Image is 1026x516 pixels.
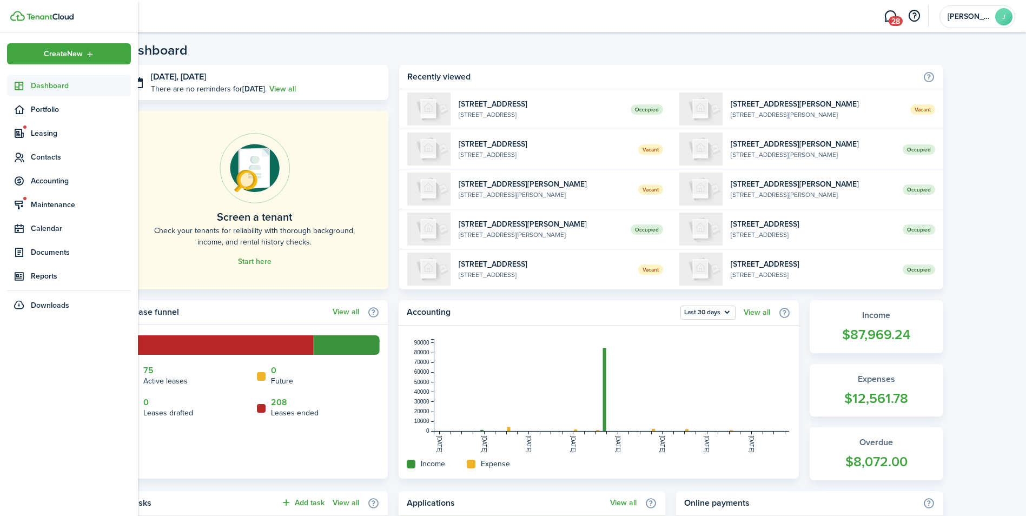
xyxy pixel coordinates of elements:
a: Overdue$8,072.00 [810,427,943,480]
a: Dashboard [7,75,131,96]
home-widget-title: Accounting [407,306,675,320]
widget-stats-count: $8,072.00 [820,452,932,472]
a: 0 [271,366,276,375]
home-widget-title: Income [421,458,445,469]
tspan: [DATE] [659,435,665,453]
widget-list-item-description: [STREET_ADDRESS][PERSON_NAME] [731,150,895,160]
img: TenantCloud [27,14,74,20]
widget-list-item-description: [STREET_ADDRESS][PERSON_NAME] [459,190,630,200]
tspan: 40000 [414,389,429,395]
home-placeholder-title: Screen a tenant [217,209,292,225]
span: Create New [44,50,83,58]
widget-list-item-description: [STREET_ADDRESS][PERSON_NAME] [731,110,902,120]
a: View all [269,83,296,95]
widget-list-item-title: [STREET_ADDRESS][PERSON_NAME] [731,178,895,190]
home-placeholder-description: Check your tenants for reliability with thorough background, income, and rental history checks. [145,225,365,248]
img: 1 [679,173,723,206]
a: View all [333,308,359,316]
img: 79-8 [407,92,451,125]
span: Portfolio [31,104,131,115]
a: View all [744,308,770,317]
p: There are no reminders for . [151,83,267,95]
tspan: 30000 [414,399,429,405]
widget-list-item-title: [STREET_ADDRESS][PERSON_NAME] [459,219,623,230]
a: View all [610,499,637,507]
tspan: 80000 [414,349,429,355]
a: 208 [271,398,287,407]
tspan: [DATE] [615,435,621,453]
widget-list-item-title: [STREET_ADDRESS] [459,98,623,110]
widget-list-item-description: [STREET_ADDRESS][PERSON_NAME] [731,190,895,200]
widget-list-item-description: [STREET_ADDRESS] [459,150,630,160]
b: [DATE] [242,83,265,95]
widget-list-item-title: [STREET_ADDRESS][PERSON_NAME] [731,98,902,110]
a: Expenses$12,561.78 [810,364,943,417]
tspan: 70000 [414,359,429,365]
span: Occupied [903,144,935,155]
tspan: 0 [426,428,429,434]
tspan: [DATE] [570,435,576,453]
home-widget-title: Leases drafted [143,407,193,419]
home-widget-title: Tasks [129,497,275,510]
avatar-text: J [995,8,1012,25]
widget-stats-title: Overdue [820,436,932,449]
tspan: 60000 [414,369,429,375]
a: Income$87,969.24 [810,300,943,353]
widget-list-item-title: [STREET_ADDRESS][PERSON_NAME] [459,178,630,190]
img: 2 [407,213,451,246]
img: 75-4 [679,253,723,286]
a: View all [333,499,359,507]
span: Vacant [638,264,663,275]
img: 79-7B [407,133,451,166]
span: Maintenance [31,199,131,210]
span: Contacts [31,151,131,163]
a: Messaging [880,3,901,30]
a: 0 [143,398,149,407]
home-widget-title: Leases ended [271,407,319,419]
img: 14 [407,173,451,206]
home-widget-title: Lease funnel [129,306,327,319]
button: Open menu [680,306,736,320]
widget-list-item-title: [STREET_ADDRESS] [731,219,895,230]
widget-list-item-title: [STREET_ADDRESS] [459,259,630,270]
span: Vacant [910,104,935,115]
widget-list-item-title: [STREET_ADDRESS][PERSON_NAME] [731,138,895,150]
span: Occupied [903,224,935,235]
tspan: [DATE] [749,435,754,453]
img: 75-5D [407,253,451,286]
home-widget-title: Recently viewed [407,70,917,83]
widget-stats-count: $12,561.78 [820,388,932,409]
span: Calendar [31,223,131,234]
tspan: 10000 [414,418,429,424]
span: Dashboard [31,80,131,91]
span: 28 [889,16,903,26]
tspan: [DATE] [704,435,710,453]
h3: [DATE], [DATE] [151,70,381,84]
widget-list-item-description: [STREET_ADDRESS] [459,270,630,280]
widget-list-item-title: [STREET_ADDRESS] [731,259,895,270]
span: Vacant [638,144,663,155]
widget-stats-title: Expenses [820,373,932,386]
span: Accounting [31,175,131,187]
a: Start here [238,257,272,266]
button: Add task [281,497,325,509]
img: 3 [679,133,723,166]
img: Online payments [220,133,290,203]
img: TenantCloud [10,11,25,21]
button: Open resource center [905,7,923,25]
a: 75 [143,366,154,375]
widget-stats-count: $87,969.24 [820,325,932,345]
button: Last 30 days [680,306,736,320]
tspan: 90000 [414,340,429,346]
span: Occupied [903,264,935,275]
home-widget-title: Online payments [684,497,917,510]
a: Reports [7,266,131,287]
span: Occupied [631,224,663,235]
span: Occupied [903,184,935,195]
button: Open menu [7,43,131,64]
widget-list-item-description: [STREET_ADDRESS][PERSON_NAME] [459,230,623,240]
img: 75-1 [679,213,723,246]
tspan: 20000 [414,408,429,414]
home-widget-title: Future [271,375,293,387]
span: Jennifer [948,13,991,21]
